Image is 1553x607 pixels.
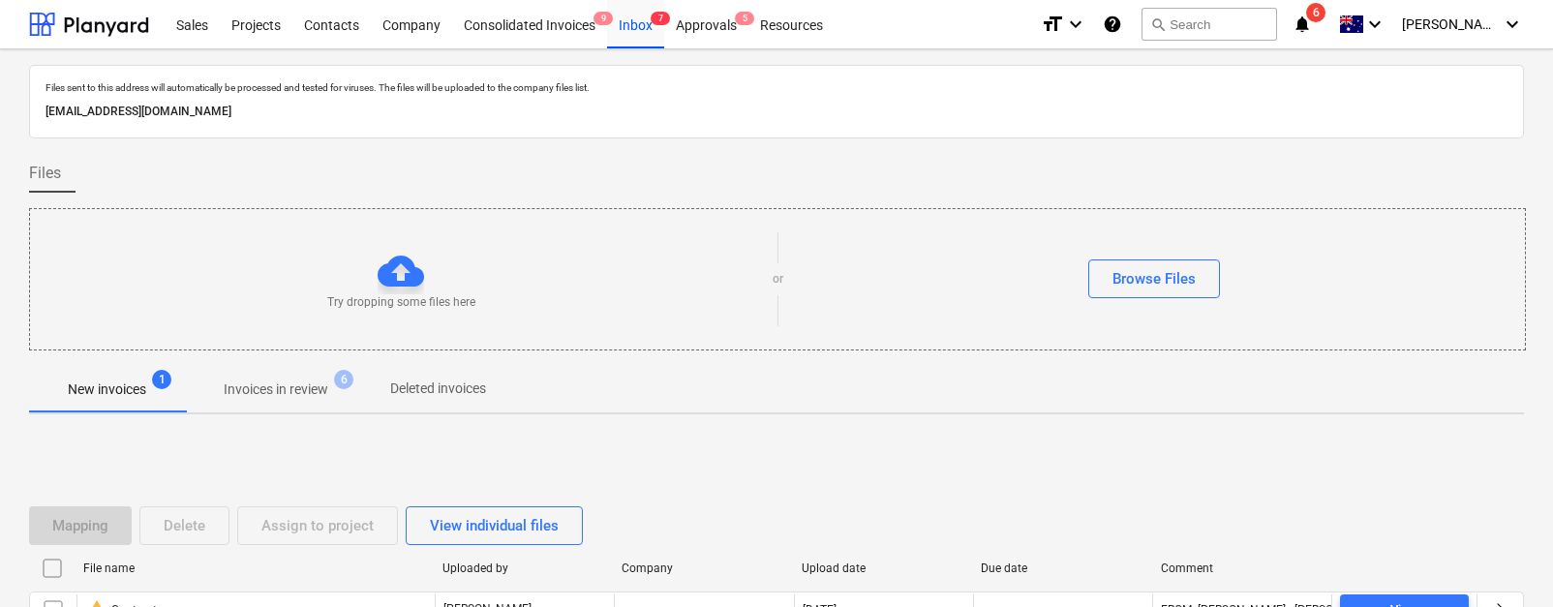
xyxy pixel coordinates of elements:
p: Try dropping some files here [327,294,475,311]
div: Browse Files [1112,266,1196,291]
span: 5 [735,12,754,25]
div: Comment [1161,561,1325,575]
p: New invoices [68,379,146,400]
div: Company [622,561,785,575]
span: Files [29,162,61,185]
i: keyboard_arrow_down [1501,13,1524,36]
span: 1 [152,370,171,389]
span: 6 [334,370,353,389]
p: Invoices in review [224,379,328,400]
span: 7 [651,12,670,25]
p: or [773,271,783,288]
div: Due date [981,561,1144,575]
div: Upload date [802,561,965,575]
p: Deleted invoices [390,379,486,399]
span: 9 [594,12,613,25]
i: Knowledge base [1103,13,1122,36]
button: Browse Files [1088,259,1220,298]
iframe: Chat Widget [1456,514,1553,607]
p: [EMAIL_ADDRESS][DOMAIN_NAME] [46,102,1507,122]
span: search [1150,16,1166,32]
p: Files sent to this address will automatically be processed and tested for viruses. The files will... [46,81,1507,94]
i: keyboard_arrow_down [1363,13,1386,36]
i: keyboard_arrow_down [1064,13,1087,36]
button: View individual files [406,506,583,545]
i: notifications [1293,13,1312,36]
div: View individual files [430,513,559,538]
span: [PERSON_NAME] [1402,16,1499,32]
div: Uploaded by [442,561,606,575]
div: Try dropping some files hereorBrowse Files [29,208,1526,350]
div: File name [83,561,427,575]
button: Search [1142,8,1277,41]
span: 6 [1306,3,1325,22]
i: format_size [1041,13,1064,36]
